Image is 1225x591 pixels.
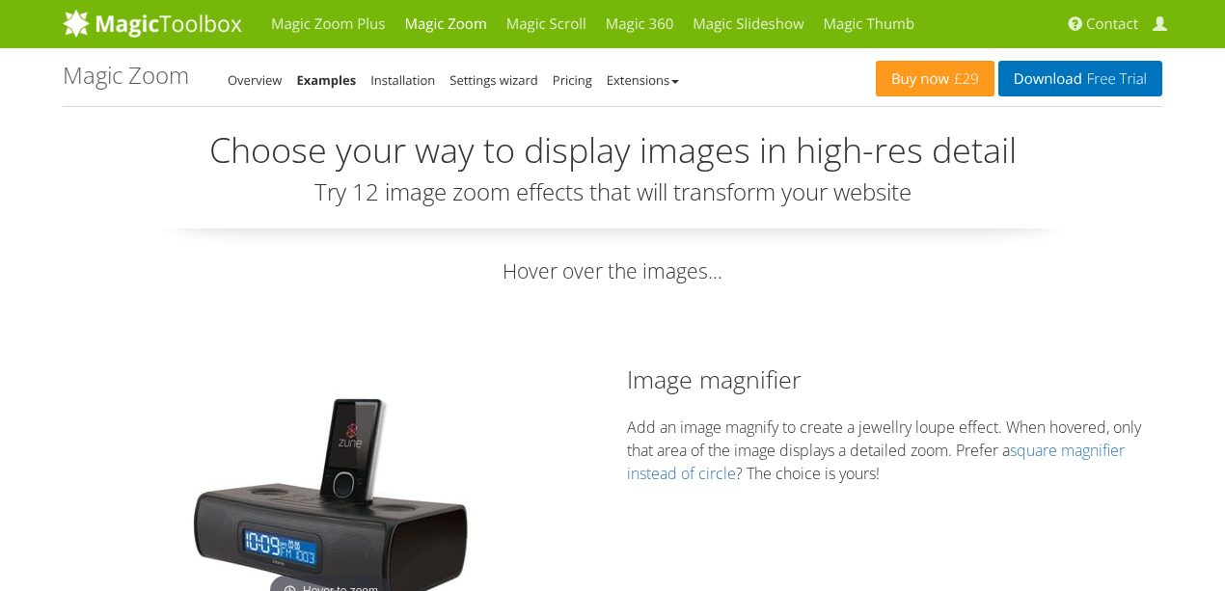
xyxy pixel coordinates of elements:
[228,71,282,89] a: Overview
[63,131,1162,170] h2: Choose your way to display images in high-res detail
[63,179,1162,204] h3: Try 12 image zoom effects that will transform your website
[1086,14,1138,34] span: Contact
[63,257,1162,285] p: Hover over the images...
[627,416,1162,485] p: Add an image magnify to create a jewellry loupe effect. When hovered, only that area of the image...
[63,63,189,88] h1: Magic Zoom
[449,71,538,89] a: Settings wizard
[1082,71,1147,87] span: Free Trial
[949,71,979,87] span: £29
[63,9,242,38] img: MagicToolbox.com - Image tools for your website
[370,71,435,89] a: Installation
[876,61,994,96] a: Buy now£29
[296,71,356,89] a: Examples
[998,61,1162,96] a: DownloadFree Trial
[607,71,679,89] a: Extensions
[627,363,1162,396] h2: Image magnifier
[553,71,592,89] a: Pricing
[627,440,1125,484] a: square magnifier instead of circle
